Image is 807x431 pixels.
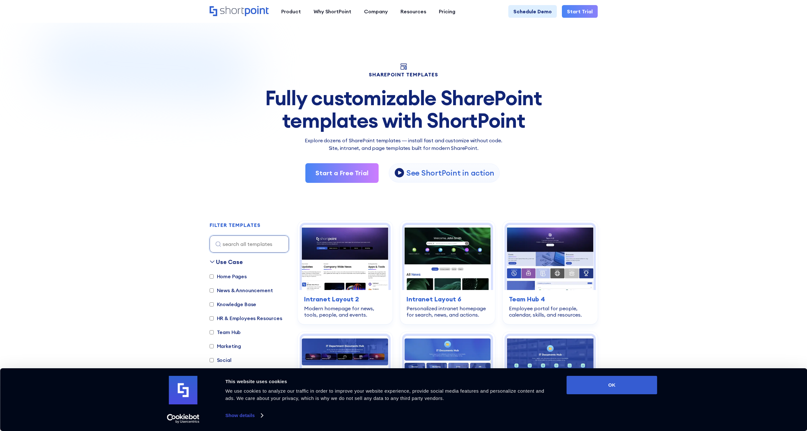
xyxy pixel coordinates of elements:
[210,316,214,320] input: HR & Employees Resources
[509,305,591,318] div: Employee portal for people, calendar, skills, and resources.
[364,8,388,15] div: Company
[169,376,198,404] img: logo
[210,344,214,348] input: Marketing
[225,411,263,420] a: Show details
[210,235,289,253] input: search all templates
[210,6,269,17] a: Home
[507,225,593,290] img: Team Hub 4 – SharePoint Employee Portal Template: Employee portal for people, calendar, skills, a...
[210,222,261,228] h2: FILTER TEMPLATES
[298,221,393,324] a: Intranet Layout 2 – SharePoint Homepage Design: Modern homepage for news, tools, people, and even...
[307,5,358,18] a: Why ShortPoint
[407,168,494,178] p: See ShortPoint in action
[210,288,214,293] input: News & Announcement
[210,356,231,364] label: Social
[302,225,388,290] img: Intranet Layout 2 – SharePoint Homepage Design: Modern homepage for news, tools, people, and events.
[225,378,552,385] div: This website uses cookies
[210,273,247,280] label: Home Pages
[275,5,307,18] a: Product
[210,302,214,306] input: Knowledge Base
[210,274,214,279] input: Home Pages
[305,163,379,183] a: Start a Free Trial
[281,8,301,15] div: Product
[210,314,282,322] label: HR & Employees Resources
[389,164,500,183] a: open lightbox
[400,8,426,15] div: Resources
[358,5,394,18] a: Company
[439,8,455,15] div: Pricing
[210,328,241,336] label: Team Hub
[304,294,386,304] h3: Intranet Layout 2
[210,358,214,362] input: Social
[314,8,351,15] div: Why ShortPoint
[155,414,211,423] a: Usercentrics Cookiebot - opens in a new window
[407,305,489,318] div: Personalized intranet homepage for search, news, and actions.
[507,336,593,401] img: Documents 3 – Document Management System Template: All-in-one system for documents, updates, and ...
[216,258,243,266] div: Use Case
[302,336,388,401] img: Documents 1 – SharePoint Document Library Template: Faster document findability with search, filt...
[407,294,489,304] h3: Intranet Layout 6
[562,5,598,18] a: Start Trial
[567,376,657,394] button: OK
[433,5,462,18] a: Pricing
[404,225,491,290] img: Intranet Layout 6 – SharePoint Homepage Design: Personalized intranet homepage for search, news, ...
[225,388,544,401] span: We use cookies to analyze our traffic in order to improve your website experience, provide social...
[210,72,598,77] h1: SHAREPOINT TEMPLATES
[210,300,257,308] label: Knowledge Base
[503,221,597,324] a: Team Hub 4 – SharePoint Employee Portal Template: Employee portal for people, calendar, skills, a...
[210,137,598,152] p: Explore dozens of SharePoint templates — install fast and customize without code. Site, intranet,...
[210,286,273,294] label: News & Announcement
[210,330,214,334] input: Team Hub
[509,294,591,304] h3: Team Hub 4
[508,5,557,18] a: Schedule Demo
[210,342,241,350] label: Marketing
[394,5,433,18] a: Resources
[304,305,386,318] div: Modern homepage for news, tools, people, and events.
[404,336,491,401] img: Documents 2 – Document Management Template: Central document hub with alerts, search, and actions.
[210,87,598,132] div: Fully customizable SharePoint templates with ShortPoint
[400,221,495,324] a: Intranet Layout 6 – SharePoint Homepage Design: Personalized intranet homepage for search, news, ...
